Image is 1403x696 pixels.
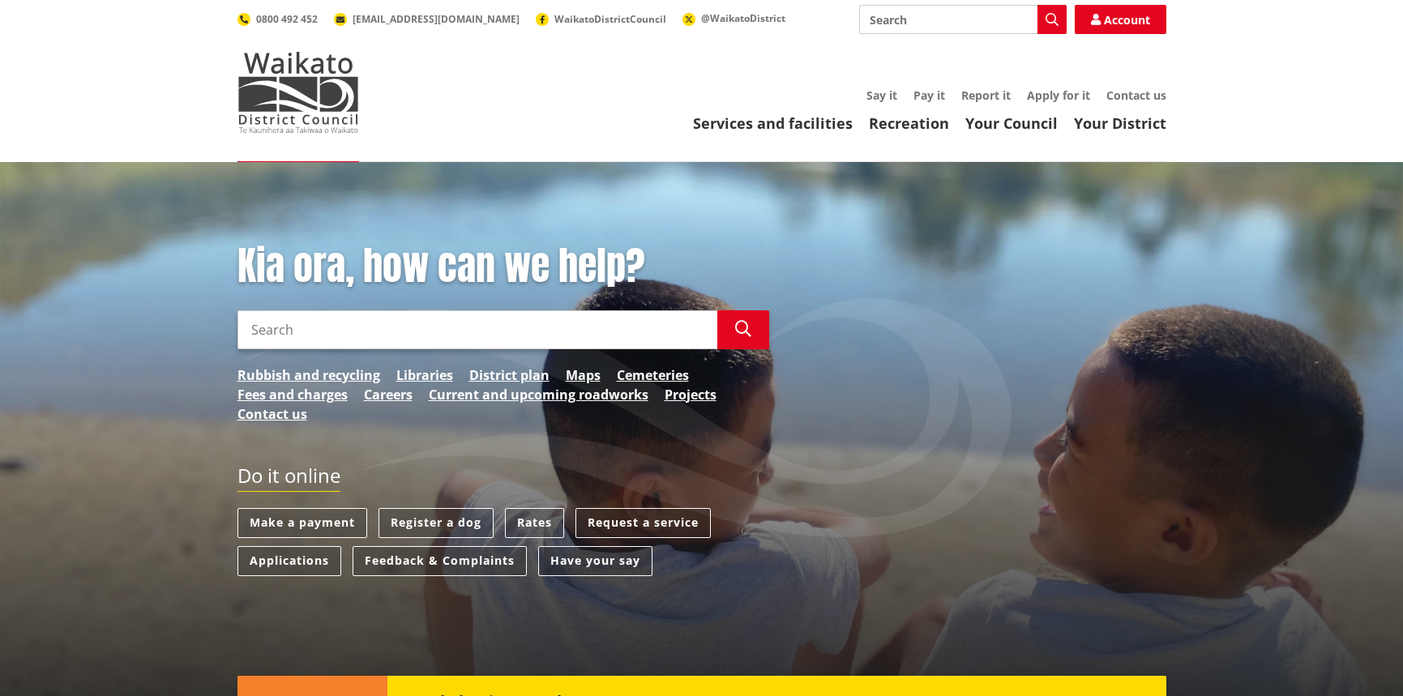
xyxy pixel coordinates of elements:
a: Register a dog [379,508,494,538]
a: Rubbish and recycling [237,365,380,385]
a: Contact us [1106,88,1166,103]
a: Applications [237,546,341,576]
h2: Do it online [237,464,340,493]
span: WaikatoDistrictCouncil [554,12,666,26]
a: District plan [469,365,550,385]
a: Careers [364,385,413,404]
a: WaikatoDistrictCouncil [536,12,666,26]
h1: Kia ora, how can we help? [237,243,769,290]
span: [EMAIL_ADDRESS][DOMAIN_NAME] [353,12,520,26]
a: 0800 492 452 [237,12,318,26]
a: Current and upcoming roadworks [429,385,648,404]
a: Fees and charges [237,385,348,404]
a: [EMAIL_ADDRESS][DOMAIN_NAME] [334,12,520,26]
span: @WaikatoDistrict [701,11,785,25]
a: Apply for it [1027,88,1090,103]
a: Recreation [869,113,949,133]
a: Services and facilities [693,113,853,133]
a: Cemeteries [617,365,689,385]
a: Rates [505,508,564,538]
a: Your District [1074,113,1166,133]
a: Contact us [237,404,307,424]
a: Have your say [538,546,652,576]
a: Projects [665,385,716,404]
a: Report it [961,88,1011,103]
a: Say it [866,88,897,103]
a: Feedback & Complaints [353,546,527,576]
a: Make a payment [237,508,367,538]
input: Search input [859,5,1067,34]
a: Libraries [396,365,453,385]
a: Maps [566,365,601,385]
a: Account [1075,5,1166,34]
a: Request a service [575,508,711,538]
img: Waikato District Council - Te Kaunihera aa Takiwaa o Waikato [237,52,359,133]
input: Search input [237,310,717,349]
a: @WaikatoDistrict [682,11,785,25]
a: Your Council [965,113,1058,133]
a: Pay it [913,88,945,103]
span: 0800 492 452 [256,12,318,26]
